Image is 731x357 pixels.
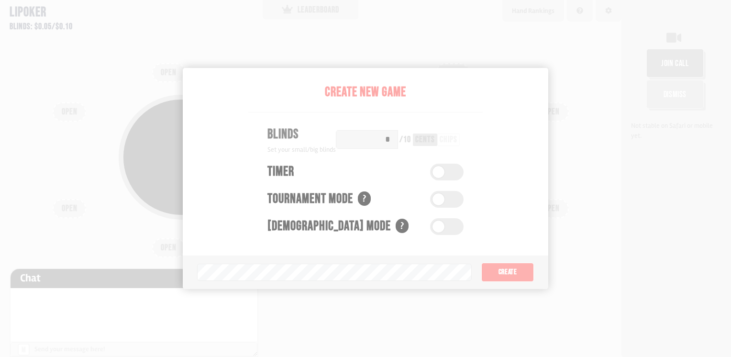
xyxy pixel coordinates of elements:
div: OPEN [536,108,568,116]
div: OPEN [536,204,568,213]
div: Game Log [197,275,234,284]
button: join call [646,49,704,78]
div: Hand Rankings [512,6,554,16]
div: OPEN [153,244,185,252]
div: Not stable on Safari or mobile yet. [626,121,726,141]
div: OPEN [437,68,468,77]
div: LEADERBOARD [282,5,340,14]
div: OPEN [437,244,468,252]
button: COPY GAME LINK [271,144,350,171]
button: Dismiss [646,80,704,109]
div: OPEN [54,108,85,116]
div: OPEN [295,244,326,252]
div: Pot: $0.00 [275,124,346,139]
div: OPEN [54,204,85,213]
span: COPY GAME LINK [292,152,342,162]
div: OPEN [153,68,185,77]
